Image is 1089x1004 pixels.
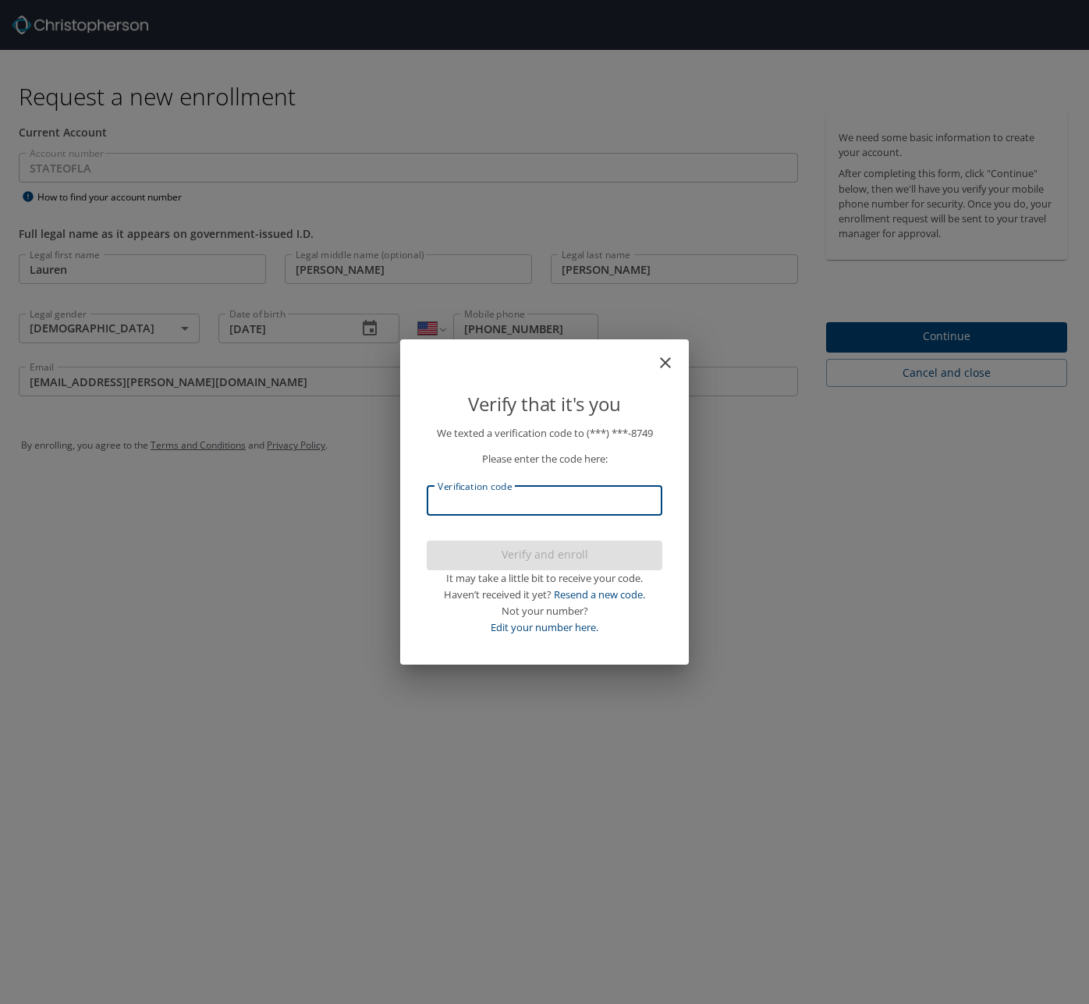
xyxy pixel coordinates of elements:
div: Haven’t received it yet? [427,587,662,603]
button: close [664,346,683,364]
div: Not your number? [427,603,662,619]
p: Please enter the code here: [427,451,662,467]
a: Resend a new code. [554,587,645,601]
div: It may take a little bit to receive your code. [427,570,662,587]
p: Verify that it's you [427,389,662,419]
a: Edit your number here. [491,620,598,634]
p: We texted a verification code to (***) ***- 8749 [427,425,662,442]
